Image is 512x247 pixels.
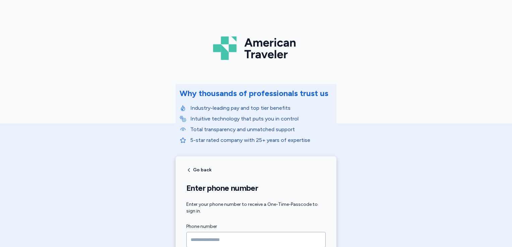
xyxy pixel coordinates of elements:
[213,34,299,63] img: Logo
[186,223,326,231] label: Phone number
[193,168,211,172] span: Go back
[190,115,332,123] p: Intuitive technology that puts you in control
[190,104,332,112] p: Industry-leading pay and top tier benefits
[186,183,326,193] h1: Enter phone number
[180,88,328,99] div: Why thousands of professionals trust us
[190,126,332,134] p: Total transparency and unmatched support
[190,136,332,144] p: 5-star rated company with 25+ years of expertise
[186,201,326,215] div: Enter your phone number to receive a One-Time-Passcode to sign in.
[186,167,211,173] button: Go back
